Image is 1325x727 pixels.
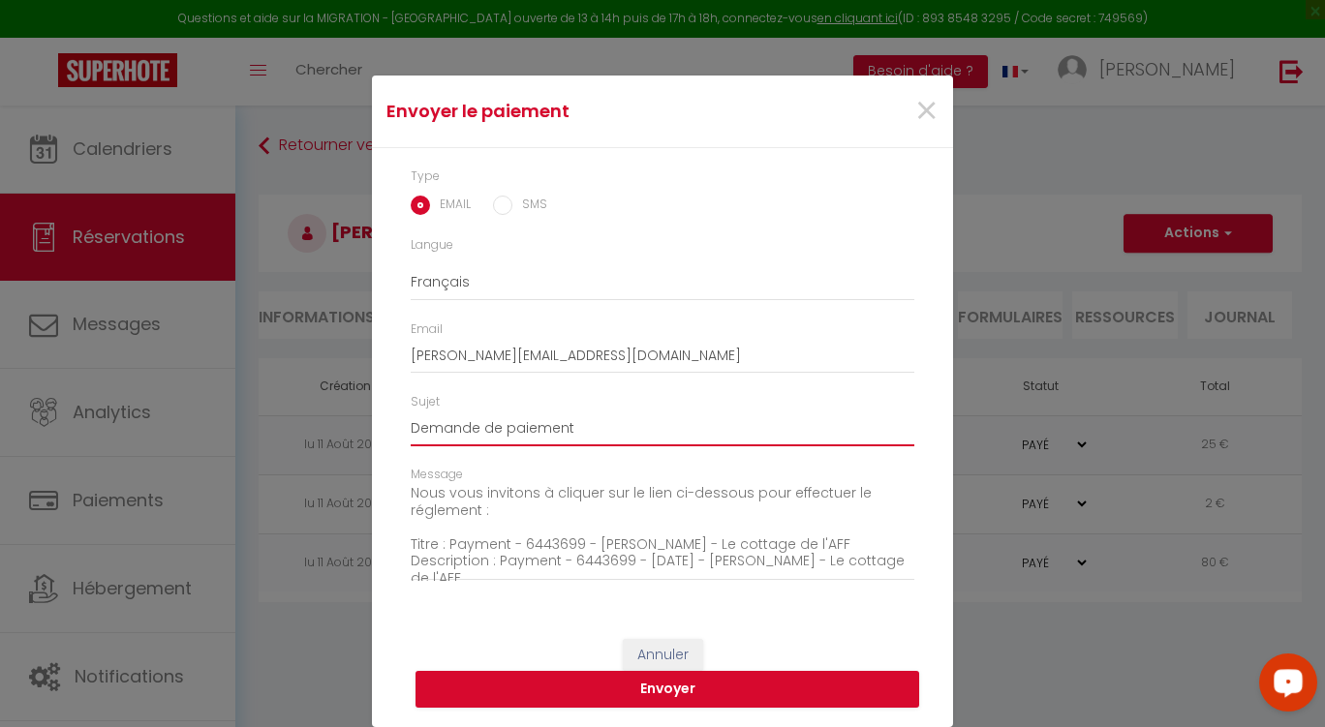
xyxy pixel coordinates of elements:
label: Sujet [411,393,440,411]
label: EMAIL [430,196,471,217]
label: Message [411,466,463,484]
iframe: LiveChat chat widget [1244,646,1325,727]
label: Langue [411,236,453,255]
h4: Envoyer le paiement [386,98,746,125]
button: Close [914,91,939,133]
label: Type [411,167,440,186]
label: SMS [512,196,547,217]
button: Annuler [623,639,703,672]
span: × [914,82,939,140]
button: Envoyer [416,671,919,708]
label: Email [411,320,443,339]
